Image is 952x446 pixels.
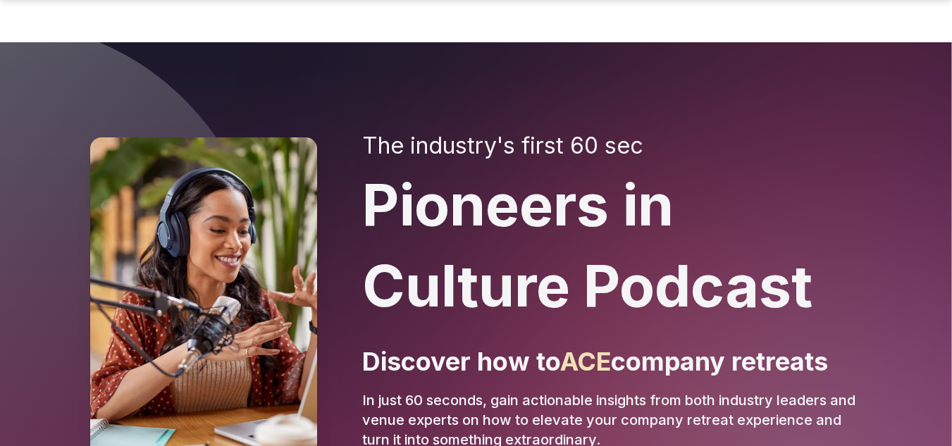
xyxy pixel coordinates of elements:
p: Discover how to company retreats [362,344,862,379]
h2: The industry's first 60 sec [362,132,862,159]
span: ACE [560,346,611,377]
h1: Pioneers in Culture Podcast [362,165,862,327]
